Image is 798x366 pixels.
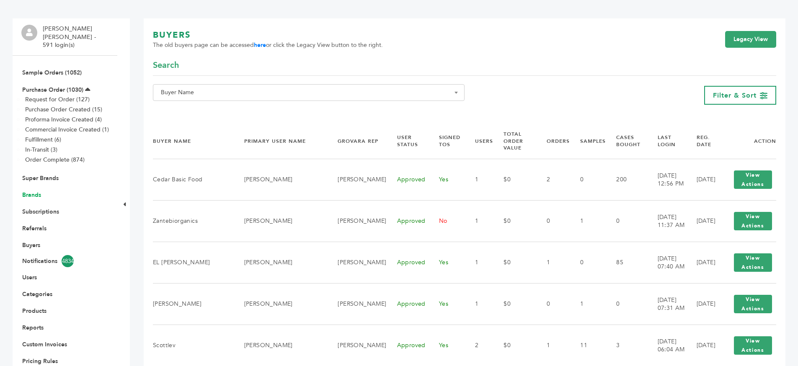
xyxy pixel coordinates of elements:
[234,201,328,242] td: [PERSON_NAME]
[734,295,772,313] button: View Actions
[387,242,429,284] td: Approved
[153,29,383,41] h1: BUYERS
[713,91,757,100] span: Filter & Sort
[22,86,83,94] a: Purchase Order (1030)
[686,242,719,284] td: [DATE]
[387,201,429,242] td: Approved
[686,201,719,242] td: [DATE]
[606,124,647,159] th: Cases Bought
[686,159,719,201] td: [DATE]
[686,284,719,325] td: [DATE]
[234,242,328,284] td: [PERSON_NAME]
[387,124,429,159] th: User Status
[153,84,465,101] span: Buyer Name
[25,136,61,144] a: Fulfillment (6)
[493,242,536,284] td: $0
[493,159,536,201] td: $0
[327,284,386,325] td: [PERSON_NAME]
[429,284,465,325] td: Yes
[734,253,772,272] button: View Actions
[153,159,234,201] td: Cedar Basic Food
[465,201,493,242] td: 1
[387,284,429,325] td: Approved
[25,106,102,113] a: Purchase Order Created (15)
[493,201,536,242] td: $0
[429,201,465,242] td: No
[606,284,647,325] td: 0
[647,124,686,159] th: Last Login
[725,31,776,48] a: Legacy View
[327,124,386,159] th: Grovara Rep
[734,212,772,230] button: View Actions
[387,159,429,201] td: Approved
[22,191,41,199] a: Brands
[22,357,58,365] a: Pricing Rules
[153,124,234,159] th: Buyer Name
[234,284,328,325] td: [PERSON_NAME]
[536,201,570,242] td: 0
[25,126,109,134] a: Commercial Invoice Created (1)
[25,95,90,103] a: Request for Order (127)
[22,174,59,182] a: Super Brands
[429,124,465,159] th: Signed TOS
[153,242,234,284] td: EL [PERSON_NAME]
[647,201,686,242] td: [DATE] 11:37 AM
[327,159,386,201] td: [PERSON_NAME]
[21,25,37,41] img: profile.png
[62,255,74,267] span: 4834
[606,201,647,242] td: 0
[153,41,383,49] span: The old buyers page can be accessed or click the Legacy View button to the right.
[570,124,606,159] th: Samples
[22,290,52,298] a: Categories
[234,159,328,201] td: [PERSON_NAME]
[22,324,44,332] a: Reports
[327,242,386,284] td: [PERSON_NAME]
[158,87,460,98] span: Buyer Name
[254,41,266,49] a: here
[536,159,570,201] td: 2
[465,242,493,284] td: 1
[153,201,234,242] td: Zantebiorganics
[719,124,776,159] th: Action
[536,242,570,284] td: 1
[153,59,179,71] span: Search
[429,159,465,201] td: Yes
[606,159,647,201] td: 200
[536,284,570,325] td: 0
[22,340,67,348] a: Custom Invoices
[465,284,493,325] td: 1
[570,159,606,201] td: 0
[22,224,46,232] a: Referrals
[734,170,772,189] button: View Actions
[22,69,82,77] a: Sample Orders (1052)
[647,242,686,284] td: [DATE] 07:40 AM
[22,273,37,281] a: Users
[22,255,108,267] a: Notifications4834
[25,156,85,164] a: Order Complete (874)
[429,242,465,284] td: Yes
[22,208,59,216] a: Subscriptions
[43,25,115,49] li: [PERSON_NAME] [PERSON_NAME] - 591 login(s)
[465,159,493,201] td: 1
[570,284,606,325] td: 1
[493,124,536,159] th: Total Order Value
[734,336,772,355] button: View Actions
[234,124,328,159] th: Primary User Name
[570,201,606,242] td: 1
[22,307,46,315] a: Products
[25,116,102,124] a: Proforma Invoice Created (4)
[22,241,40,249] a: Buyers
[465,124,493,159] th: Users
[570,242,606,284] td: 0
[647,284,686,325] td: [DATE] 07:31 AM
[327,201,386,242] td: [PERSON_NAME]
[25,146,57,154] a: In-Transit (3)
[606,242,647,284] td: 85
[536,124,570,159] th: Orders
[686,124,719,159] th: Reg. Date
[647,159,686,201] td: [DATE] 12:56 PM
[153,284,234,325] td: [PERSON_NAME]
[493,284,536,325] td: $0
